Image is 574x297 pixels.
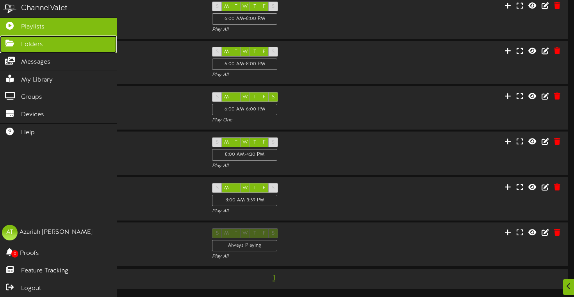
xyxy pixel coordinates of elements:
span: T [253,185,256,191]
span: Groups [21,93,42,102]
div: Azariah [PERSON_NAME] [20,228,93,237]
div: Play All [212,208,381,215]
span: Messages [21,58,50,67]
span: Logout [21,284,41,293]
div: AT [2,225,18,240]
span: T [235,140,237,145]
span: F [263,49,266,55]
span: Devices [21,110,44,119]
span: Folders [21,40,43,49]
span: T [235,49,237,55]
span: S [216,49,219,55]
span: Feature Tracking [21,267,68,276]
span: W [242,185,248,191]
span: S [216,4,219,9]
span: T [235,94,237,100]
span: M [224,185,229,191]
span: 1 [271,274,277,283]
span: S [272,94,275,100]
span: W [242,49,248,55]
span: S [216,94,219,100]
div: Play All [212,27,381,33]
span: Proofs [20,249,39,258]
span: W [242,140,248,145]
span: W [242,94,248,100]
span: S [216,140,219,145]
div: ChannelValet [21,3,68,14]
div: 6:00 AM - 8:00 PM [212,13,277,25]
span: F [263,140,266,145]
span: S [272,4,275,9]
span: T [235,4,237,9]
span: W [242,4,248,9]
span: 0 [11,250,18,258]
div: Always Playing [212,240,277,251]
div: 6:00 AM - 6:00 PM [212,104,277,115]
span: S [272,185,275,191]
div: Play One [212,117,381,124]
span: Playlists [21,23,45,32]
span: S [272,49,275,55]
span: F [263,94,266,100]
div: 8:00 AM - 3:59 PM [212,195,277,206]
div: 6:00 AM - 8:00 PM [212,59,277,70]
span: S [272,140,275,145]
span: T [235,185,237,191]
span: F [263,4,266,9]
div: 8:00 AM - 4:30 PM [212,149,277,160]
span: M [224,49,229,55]
span: Help [21,128,35,137]
span: S [216,185,219,191]
span: T [253,49,256,55]
span: T [253,4,256,9]
span: T [253,140,256,145]
div: Play All [212,163,381,169]
span: T [253,94,256,100]
span: F [263,185,266,191]
div: Play All [212,72,381,78]
span: M [224,94,229,100]
span: M [224,4,229,9]
div: Play All [212,253,381,260]
span: M [224,140,229,145]
span: My Library [21,76,53,85]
